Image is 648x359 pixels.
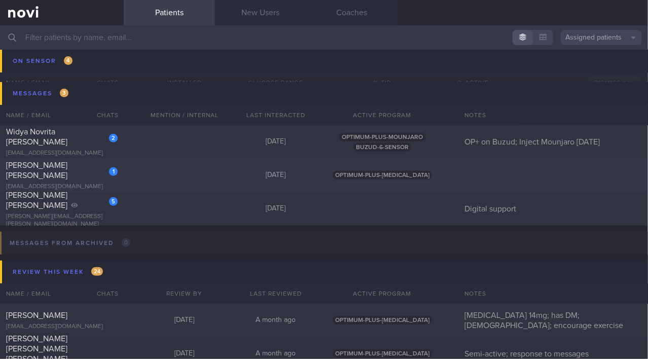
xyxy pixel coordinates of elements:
[353,143,411,152] span: BUZUD-6-SENSOR
[321,283,443,304] div: Active Program
[458,137,648,147] div: OP+ on Buzud; Inject Mounjaro [DATE]
[6,323,118,331] div: [EMAIL_ADDRESS][DOMAIN_NAME]
[6,213,118,228] div: [PERSON_NAME][EMAIL_ADDRESS][PERSON_NAME][DOMAIN_NAME]
[561,30,642,45] button: Assigned patients
[83,105,124,125] div: Chats
[373,56,392,66] div: 100
[458,283,648,304] div: Notes
[10,87,71,100] div: Messages
[10,265,105,279] div: Review this week
[339,133,425,141] span: OPTIMUM-PLUS-MOUNJARO
[6,311,67,319] span: [PERSON_NAME]
[83,283,124,304] div: Chats
[60,89,68,97] span: 3
[443,54,504,64] div: 5
[6,150,118,157] div: [EMAIL_ADDRESS][DOMAIN_NAME]
[6,183,118,191] div: [EMAIL_ADDRESS][DOMAIN_NAME]
[139,316,230,325] div: [DATE]
[230,137,321,147] div: [DATE]
[458,349,648,359] div: Semi-active; response to messages
[230,316,321,325] div: A month ago
[230,171,321,180] div: [DATE]
[352,56,371,66] div: 0
[139,105,230,125] div: Mention / Internal
[122,238,130,247] span: 0
[230,204,321,213] div: [DATE]
[230,349,321,358] div: A month ago
[333,171,432,179] span: OPTIMUM-PLUS-[MEDICAL_DATA]
[409,59,413,64] sub: %
[139,55,230,64] div: [DATE]
[6,191,67,209] span: [PERSON_NAME] [PERSON_NAME]
[109,167,118,176] div: 1
[458,105,648,125] div: Notes
[109,134,118,142] div: 2
[257,55,270,63] span: 5.3
[458,310,648,331] div: [MEDICAL_DATA] 14mg; has DM; [DEMOGRAPHIC_DATA]; encourage exercise
[333,316,432,325] span: OPTIMUM-PLUS-[MEDICAL_DATA]
[6,62,118,69] div: [EMAIL_ADDRESS][DOMAIN_NAME]
[109,197,118,206] div: 5
[139,283,230,304] div: Review By
[230,283,321,304] div: Last Reviewed
[6,161,67,179] span: [PERSON_NAME] [PERSON_NAME]
[333,349,432,358] span: OPTIMUM-PLUS-[MEDICAL_DATA]
[284,55,295,63] span: 6.6
[458,204,648,214] div: Digital support
[6,50,67,58] span: [PERSON_NAME]
[91,267,103,276] span: 24
[321,105,443,125] div: Active Program
[6,128,67,146] span: Widya Novrita [PERSON_NAME]
[7,236,133,250] div: Messages from Archived
[394,56,413,66] div: 0
[356,59,361,64] sub: %
[386,59,391,65] sub: %
[139,349,230,358] div: [DATE]
[474,57,478,63] sub: %
[230,105,321,125] div: Last Interacted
